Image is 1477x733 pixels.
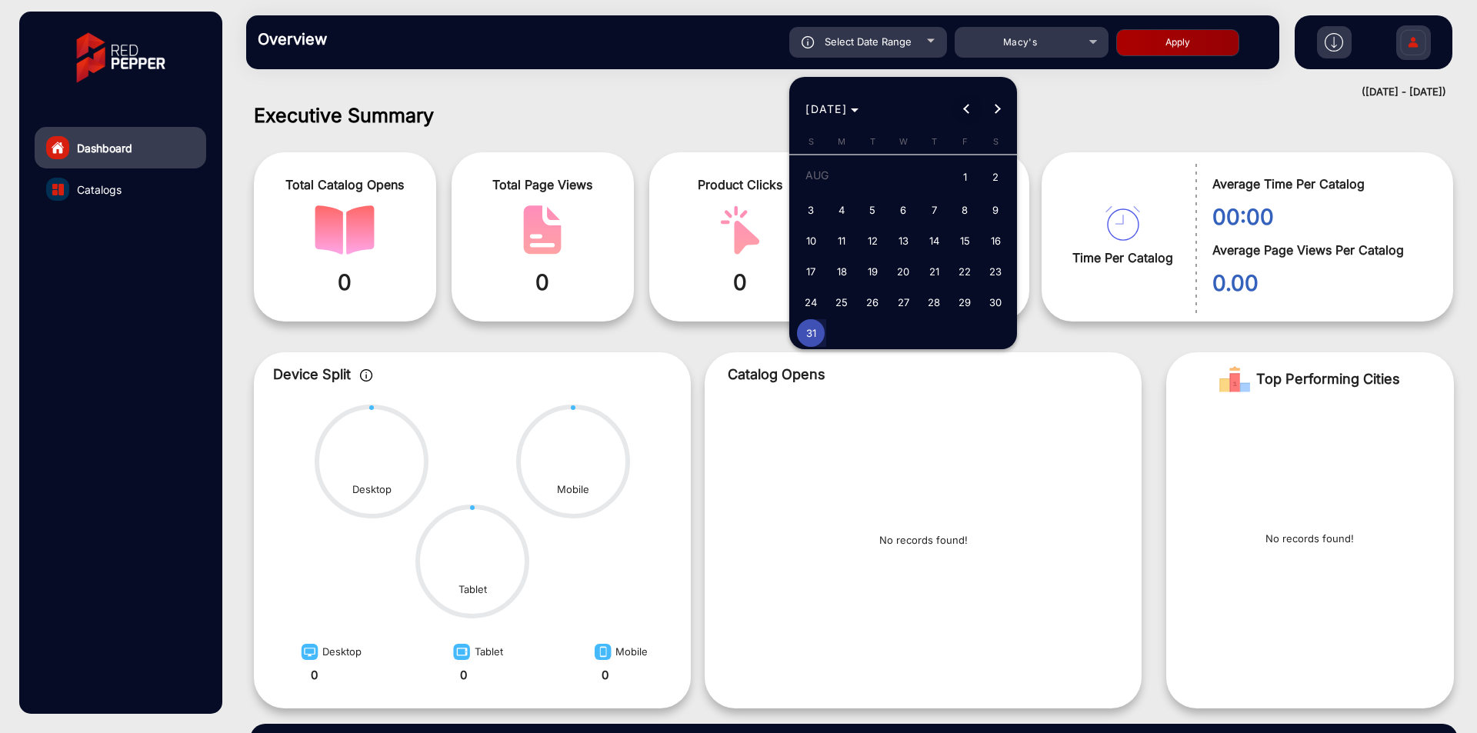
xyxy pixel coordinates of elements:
[982,227,1009,255] span: 16
[951,162,979,194] span: 1
[797,258,825,285] span: 17
[859,258,886,285] span: 19
[857,287,888,318] button: August 26, 2025
[888,256,919,287] button: August 20, 2025
[920,227,948,255] span: 14
[889,196,917,224] span: 6
[857,195,888,225] button: August 5, 2025
[949,195,980,225] button: August 8, 2025
[838,136,845,147] span: M
[888,287,919,318] button: August 27, 2025
[857,225,888,256] button: August 12, 2025
[870,136,875,147] span: T
[980,160,1011,195] button: August 2, 2025
[797,196,825,224] span: 3
[993,136,999,147] span: S
[828,196,855,224] span: 4
[949,256,980,287] button: August 22, 2025
[797,319,825,347] span: 31
[980,256,1011,287] button: August 23, 2025
[920,288,948,316] span: 28
[799,95,865,123] button: Choose month and year
[797,288,825,316] span: 24
[919,287,949,318] button: August 28, 2025
[899,136,908,147] span: W
[828,227,855,255] span: 11
[795,287,826,318] button: August 24, 2025
[826,256,857,287] button: August 18, 2025
[805,102,847,115] span: [DATE]
[980,195,1011,225] button: August 9, 2025
[828,288,855,316] span: 25
[828,258,855,285] span: 18
[982,288,1009,316] span: 30
[982,94,1013,125] button: Next month
[795,160,949,195] td: AUG
[795,256,826,287] button: August 17, 2025
[951,196,979,224] span: 8
[919,195,949,225] button: August 7, 2025
[888,195,919,225] button: August 6, 2025
[809,136,814,147] span: S
[857,256,888,287] button: August 19, 2025
[951,288,979,316] span: 29
[949,160,980,195] button: August 1, 2025
[795,225,826,256] button: August 10, 2025
[951,227,979,255] span: 15
[952,94,982,125] button: Previous month
[980,287,1011,318] button: August 30, 2025
[920,196,948,224] span: 7
[795,195,826,225] button: August 3, 2025
[826,195,857,225] button: August 4, 2025
[951,258,979,285] span: 22
[982,196,1009,224] span: 9
[932,136,937,147] span: T
[982,258,1009,285] span: 23
[889,258,917,285] span: 20
[889,227,917,255] span: 13
[859,196,886,224] span: 5
[949,225,980,256] button: August 15, 2025
[826,225,857,256] button: August 11, 2025
[888,225,919,256] button: August 13, 2025
[826,287,857,318] button: August 25, 2025
[797,227,825,255] span: 10
[859,227,886,255] span: 12
[919,256,949,287] button: August 21, 2025
[795,318,826,348] button: August 31, 2025
[920,258,948,285] span: 21
[919,225,949,256] button: August 14, 2025
[949,287,980,318] button: August 29, 2025
[859,288,886,316] span: 26
[980,225,1011,256] button: August 16, 2025
[982,162,1009,194] span: 2
[962,136,968,147] span: F
[889,288,917,316] span: 27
